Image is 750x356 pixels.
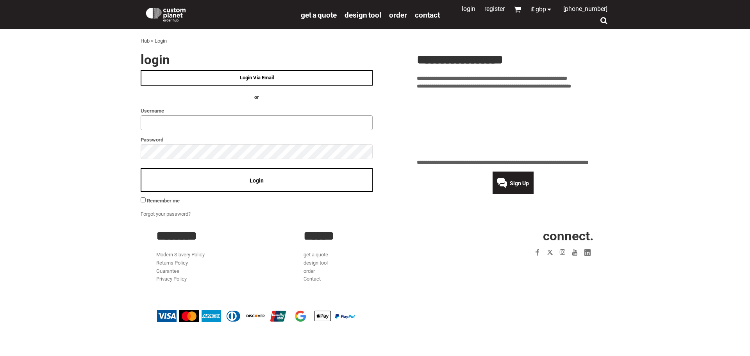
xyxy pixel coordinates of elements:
a: design tool [304,260,328,266]
span: Contact [415,11,440,20]
span: GBP [536,6,546,13]
span: Login Via Email [240,75,274,81]
img: Discover [246,310,266,322]
a: Login [462,5,475,13]
a: Forgot your password? [141,211,191,217]
span: get a quote [301,11,337,20]
img: Custom Planet [145,6,187,21]
img: PayPal [335,314,355,318]
img: Apple Pay [313,310,332,322]
h2: Login [141,53,373,66]
span: order [389,11,407,20]
a: Modern Slavery Policy [156,252,205,258]
a: design tool [345,10,381,19]
iframe: Customer reviews powered by Trustpilot [417,95,609,154]
a: get a quote [301,10,337,19]
img: China UnionPay [268,310,288,322]
span: design tool [345,11,381,20]
a: Returns Policy [156,260,188,266]
a: Contact [415,10,440,19]
div: > [151,37,154,45]
img: American Express [202,310,221,322]
a: Guarantee [156,268,179,274]
span: Login [250,177,264,184]
img: Google Pay [291,310,310,322]
input: Remember me [141,197,146,202]
h4: OR [141,93,373,102]
img: Mastercard [179,310,199,322]
iframe: Customer reviews powered by Trustpilot [486,263,594,273]
a: Custom Planet [141,2,297,25]
label: Username [141,106,373,115]
a: Privacy Policy [156,276,187,282]
a: Hub [141,38,150,44]
a: Login Via Email [141,70,373,86]
h2: CONNECT. [451,229,594,242]
span: Remember me [147,198,180,204]
a: Register [484,5,505,13]
span: [PHONE_NUMBER] [563,5,607,13]
img: Visa [157,310,177,322]
div: Login [155,37,167,45]
a: order [389,10,407,19]
img: Diners Club [224,310,243,322]
a: order [304,268,315,274]
span: Sign Up [510,180,529,186]
span: £ [531,6,536,13]
label: Password [141,135,373,144]
a: Contact [304,276,321,282]
a: get a quote [304,252,328,258]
